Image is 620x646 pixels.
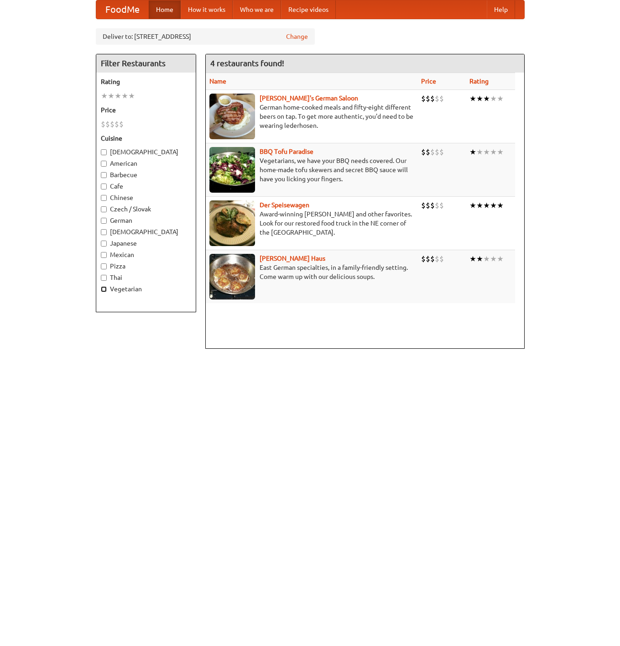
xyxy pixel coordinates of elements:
h4: Filter Restaurants [96,54,196,73]
li: $ [421,200,426,210]
input: Vegetarian [101,286,107,292]
li: ★ [497,200,504,210]
li: $ [439,147,444,157]
li: $ [421,94,426,104]
li: ★ [483,147,490,157]
li: $ [421,254,426,264]
li: ★ [476,94,483,104]
li: ★ [483,94,490,104]
h5: Cuisine [101,134,191,143]
li: $ [435,200,439,210]
li: $ [101,119,105,129]
li: $ [119,119,124,129]
li: $ [105,119,110,129]
li: $ [439,254,444,264]
li: ★ [490,147,497,157]
li: ★ [490,254,497,264]
li: $ [439,94,444,104]
input: Cafe [101,184,107,189]
li: ★ [469,94,476,104]
li: ★ [490,94,497,104]
li: $ [110,119,115,129]
img: tofuparadise.jpg [209,147,255,193]
label: Chinese [101,193,191,202]
li: $ [435,254,439,264]
li: $ [435,94,439,104]
a: Change [286,32,308,41]
label: [DEMOGRAPHIC_DATA] [101,227,191,236]
a: FoodMe [96,0,149,19]
li: $ [426,200,430,210]
a: Recipe videos [281,0,336,19]
a: Who we are [233,0,281,19]
label: American [101,159,191,168]
li: ★ [121,91,128,101]
a: Home [149,0,181,19]
li: ★ [115,91,121,101]
label: Cafe [101,182,191,191]
label: Mexican [101,250,191,259]
input: Pizza [101,263,107,269]
li: ★ [497,254,504,264]
li: ★ [469,147,476,157]
label: Vegetarian [101,284,191,294]
input: Chinese [101,195,107,201]
input: German [101,218,107,224]
li: $ [115,119,119,129]
label: Czech / Slovak [101,205,191,214]
li: $ [435,147,439,157]
li: ★ [476,147,483,157]
a: How it works [181,0,233,19]
li: $ [426,147,430,157]
li: ★ [497,94,504,104]
label: Thai [101,273,191,282]
img: kohlhaus.jpg [209,254,255,299]
input: Barbecue [101,172,107,178]
a: BBQ Tofu Paradise [260,148,313,155]
li: ★ [476,254,483,264]
li: $ [426,254,430,264]
a: [PERSON_NAME] Haus [260,255,325,262]
li: $ [430,200,435,210]
li: $ [430,147,435,157]
li: ★ [483,200,490,210]
a: Der Speisewagen [260,201,309,209]
label: German [101,216,191,225]
li: ★ [101,91,108,101]
li: $ [439,200,444,210]
input: [DEMOGRAPHIC_DATA] [101,229,107,235]
li: ★ [476,200,483,210]
img: speisewagen.jpg [209,200,255,246]
label: Barbecue [101,170,191,179]
li: $ [421,147,426,157]
a: Help [487,0,515,19]
img: esthers.jpg [209,94,255,139]
li: ★ [497,147,504,157]
li: ★ [128,91,135,101]
a: Name [209,78,226,85]
input: Japanese [101,241,107,247]
p: East German specialties, in a family-friendly setting. Come warm up with our delicious soups. [209,263,414,281]
input: Thai [101,275,107,281]
li: $ [430,94,435,104]
li: ★ [490,200,497,210]
ng-pluralize: 4 restaurants found! [210,59,284,68]
input: Mexican [101,252,107,258]
p: Award-winning [PERSON_NAME] and other favorites. Look for our restored food truck in the NE corne... [209,210,414,237]
li: ★ [108,91,115,101]
p: Vegetarians, we have your BBQ needs covered. Our home-made tofu skewers and secret BBQ sauce will... [209,156,414,184]
label: Pizza [101,262,191,271]
h5: Rating [101,77,191,86]
li: $ [426,94,430,104]
h5: Price [101,105,191,115]
input: American [101,161,107,167]
li: ★ [469,200,476,210]
input: [DEMOGRAPHIC_DATA] [101,149,107,155]
a: [PERSON_NAME]'s German Saloon [260,95,358,102]
li: ★ [469,254,476,264]
p: German home-cooked meals and fifty-eight different beers on tap. To get more authentic, you'd nee... [209,103,414,130]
